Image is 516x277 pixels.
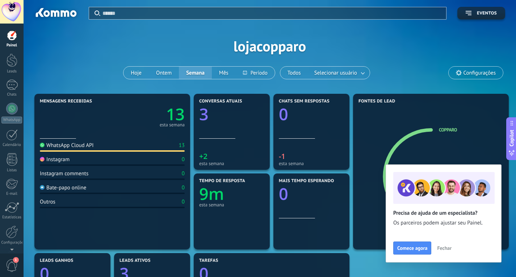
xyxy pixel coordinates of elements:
div: Calendário [1,143,22,147]
div: esta semana [279,161,344,166]
div: Bate-papo online [40,184,86,191]
span: Os parceiros podem ajustar seu Painel. [393,219,494,227]
text: +2 [199,151,207,161]
span: Leads ativos [119,258,151,263]
span: Fechar [437,245,452,251]
div: 0 [182,184,185,191]
span: Conversas atuais [199,99,242,104]
div: Instagram comments [40,170,88,177]
div: Leads [1,69,22,74]
div: esta semana [199,161,264,166]
text: 13 [166,103,185,125]
div: Estatísticas [1,215,22,220]
span: Configurações [463,70,496,76]
a: Copparo [439,127,457,133]
span: Mensagens recebidas [40,99,92,104]
button: Ontem [149,67,179,79]
button: Selecionar usuário [308,67,370,79]
div: esta semana [199,202,264,207]
button: Eventos [457,7,505,20]
button: Período [236,67,275,79]
text: 3 [199,103,209,125]
span: 1 [13,257,19,263]
a: 13 [112,103,185,125]
div: Chats [1,92,22,97]
div: 0 [182,198,185,205]
div: Instagram [40,156,70,163]
img: Bate-papo online [40,185,45,190]
span: Tempo de resposta [199,179,245,184]
text: -1 [279,151,285,161]
button: Fechar [434,243,455,253]
button: Semana [179,67,212,79]
div: E-mail [1,192,22,196]
text: 0 [279,103,288,125]
div: Outros [40,198,55,205]
span: Comece agora [397,245,427,251]
img: Instagram [40,157,45,161]
h2: Precisa de ajuda de um especialista? [393,210,494,217]
span: Fontes de lead [358,99,395,104]
div: 0 [182,170,185,177]
div: WhatsApp Cloud API [40,142,94,149]
span: Eventos [477,11,497,16]
span: Tarefas [199,258,218,263]
span: Mais tempo esperando [279,179,334,184]
div: Listas [1,168,22,173]
text: 9m [199,183,224,205]
text: 0 [279,183,288,205]
span: Chats sem respostas [279,99,330,104]
div: WhatsApp [1,117,22,123]
div: 13 [179,142,185,149]
div: Painel [1,43,22,48]
span: Selecionar usuário [313,68,358,78]
span: Leads ganhos [40,258,74,263]
button: Hoje [123,67,149,79]
img: WhatsApp Cloud API [40,143,45,147]
button: Comece agora [393,242,431,255]
div: 0 [182,156,185,163]
span: Copilot [508,130,515,146]
button: Todos [280,67,308,79]
button: Mês [212,67,236,79]
div: esta semana [160,123,185,127]
div: Configurações [1,240,22,245]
